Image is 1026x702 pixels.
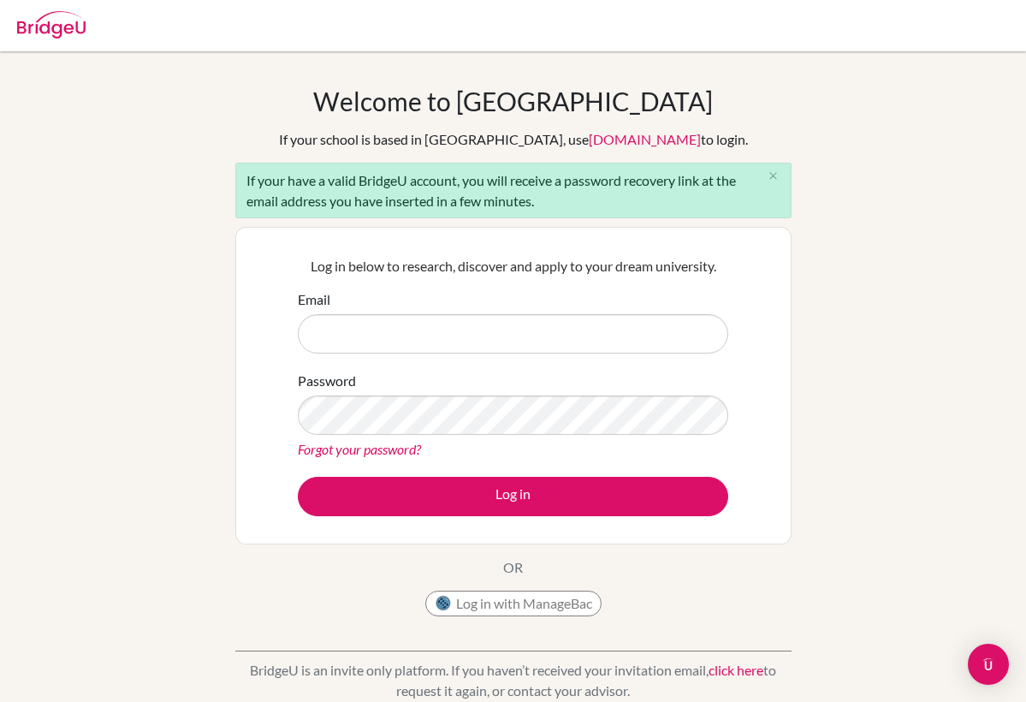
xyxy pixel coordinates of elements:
[298,289,330,310] label: Email
[298,256,728,277] p: Log in below to research, discover and apply to your dream university.
[767,170,780,182] i: close
[235,163,792,218] div: If your have a valid BridgeU account, you will receive a password recovery link at the email addr...
[425,591,602,616] button: Log in with ManageBac
[589,131,701,147] a: [DOMAIN_NAME]
[503,557,523,578] p: OR
[756,164,791,189] button: Close
[298,477,728,516] button: Log in
[298,441,421,457] a: Forgot your password?
[313,86,713,116] h1: Welcome to [GEOGRAPHIC_DATA]
[235,660,792,701] p: BridgeU is an invite only platform. If you haven’t received your invitation email, to request it ...
[968,644,1009,685] div: Open Intercom Messenger
[709,662,763,678] a: click here
[279,129,748,150] div: If your school is based in [GEOGRAPHIC_DATA], use to login.
[298,371,356,391] label: Password
[17,11,86,39] img: Bridge-U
